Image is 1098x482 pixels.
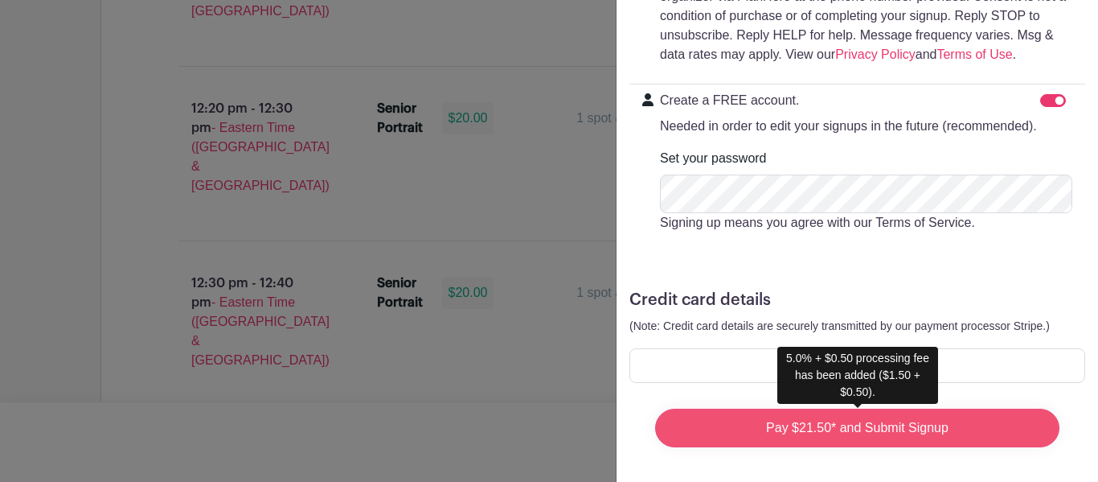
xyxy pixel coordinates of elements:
iframe: Secure card payment input frame [640,358,1075,373]
input: Pay $21.50* and Submit Signup [655,409,1059,447]
a: Terms of Use [936,47,1012,61]
div: 5.0% + $0.50 processing fee has been added ($1.50 + $0.50). [777,347,938,404]
p: Needed in order to edit your signups in the future (recommended). [660,117,1037,136]
small: (Note: Credit card details are securely transmitted by our payment processor Stripe.) [629,319,1050,332]
p: Signing up means you agree with our Terms of Service. [660,213,1072,233]
label: Set your password [660,149,767,168]
p: Create a FREE account. [660,91,1037,110]
h5: Credit card details [629,290,1085,310]
a: Privacy Policy [835,47,916,61]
